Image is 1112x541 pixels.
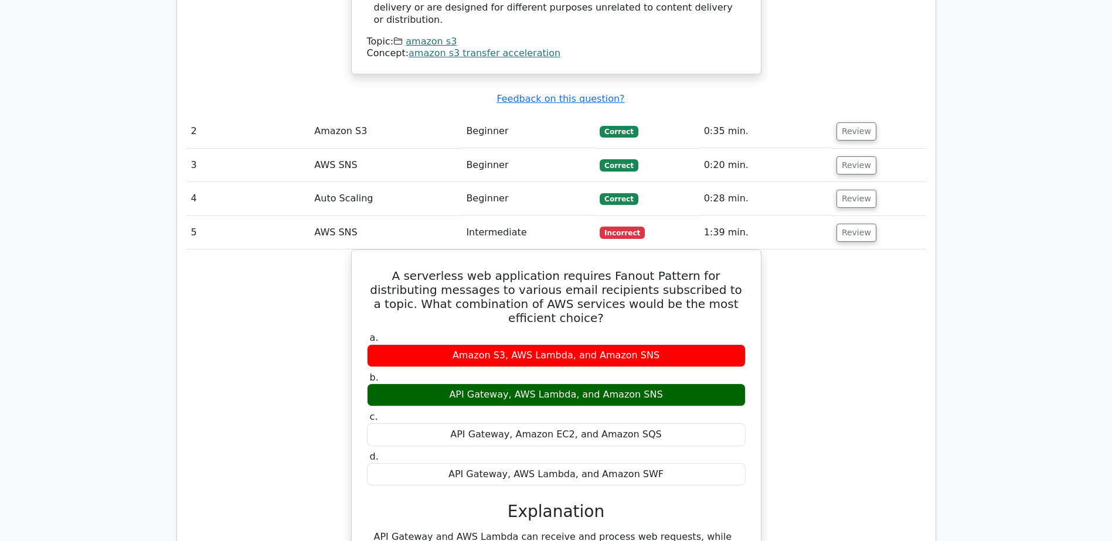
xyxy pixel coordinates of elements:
[461,115,595,148] td: Beginner
[367,47,746,60] div: Concept:
[497,93,624,104] a: Feedback on this question?
[367,344,746,367] div: Amazon S3, AWS Lambda, and Amazon SNS
[370,451,379,462] span: d.
[310,216,461,249] td: AWS SNS
[367,423,746,446] div: API Gateway, Amazon EC2, and Amazon SQS
[836,224,876,242] button: Review
[600,159,638,171] span: Correct
[461,216,595,249] td: Intermediate
[461,149,595,182] td: Beginner
[186,182,310,215] td: 4
[310,149,461,182] td: AWS SNS
[310,115,461,148] td: Amazon S3
[600,227,645,238] span: Incorrect
[374,502,739,522] h3: Explanation
[461,182,595,215] td: Beginner
[367,384,746,406] div: API Gateway, AWS Lambda, and Amazon SNS
[600,126,638,138] span: Correct
[600,193,638,205] span: Correct
[836,122,876,141] button: Review
[370,372,379,383] span: b.
[310,182,461,215] td: Auto Scaling
[699,182,832,215] td: 0:28 min.
[367,36,746,48] div: Topic:
[186,149,310,182] td: 3
[370,411,378,422] span: c.
[366,269,747,325] h5: A serverless web application requires Fanout Pattern for distributing messages to various email r...
[836,156,876,174] button: Review
[406,36,457,47] a: amazon s3
[186,216,310,249] td: 5
[836,190,876,208] button: Review
[186,115,310,148] td: 2
[367,463,746,486] div: API Gateway, AWS Lambda, and Amazon SWF
[409,47,560,59] a: amazon s3 transfer acceleration
[699,216,832,249] td: 1:39 min.
[699,115,832,148] td: 0:35 min.
[699,149,832,182] td: 0:20 min.
[370,332,379,343] span: a.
